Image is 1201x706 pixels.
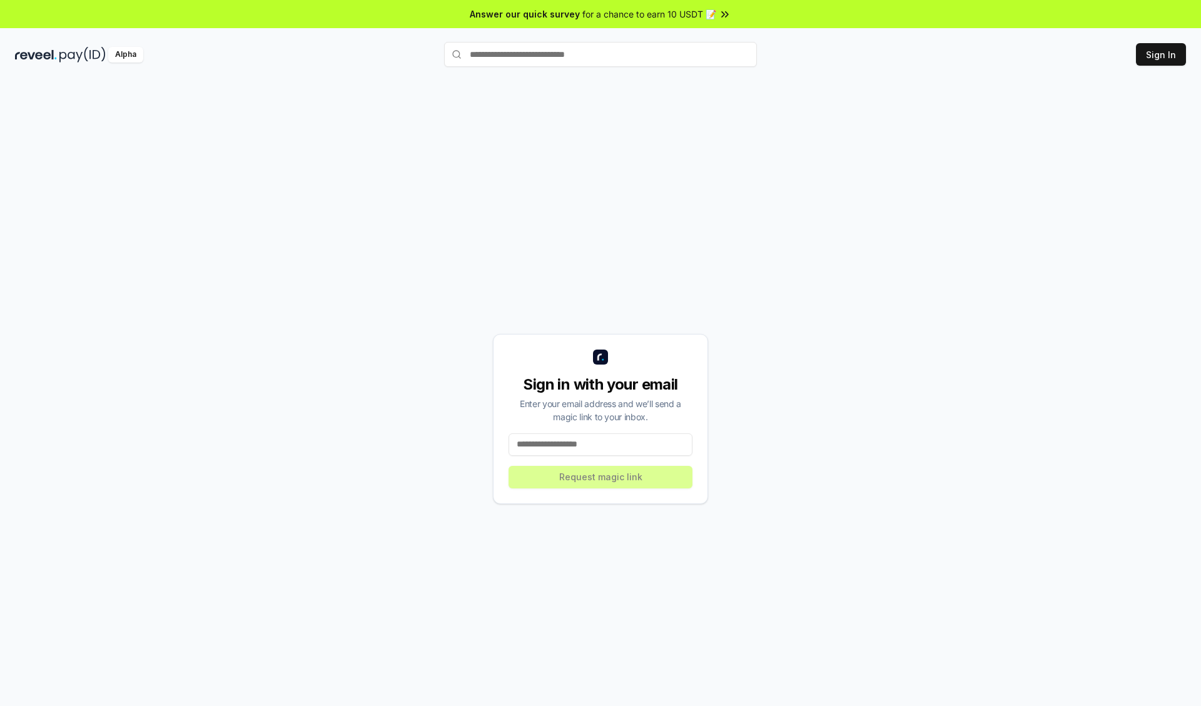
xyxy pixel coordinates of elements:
img: reveel_dark [15,47,57,63]
img: pay_id [59,47,106,63]
img: logo_small [593,350,608,365]
div: Alpha [108,47,143,63]
span: for a chance to earn 10 USDT 📝 [582,8,716,21]
div: Enter your email address and we’ll send a magic link to your inbox. [509,397,692,423]
button: Sign In [1136,43,1186,66]
span: Answer our quick survey [470,8,580,21]
div: Sign in with your email [509,375,692,395]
